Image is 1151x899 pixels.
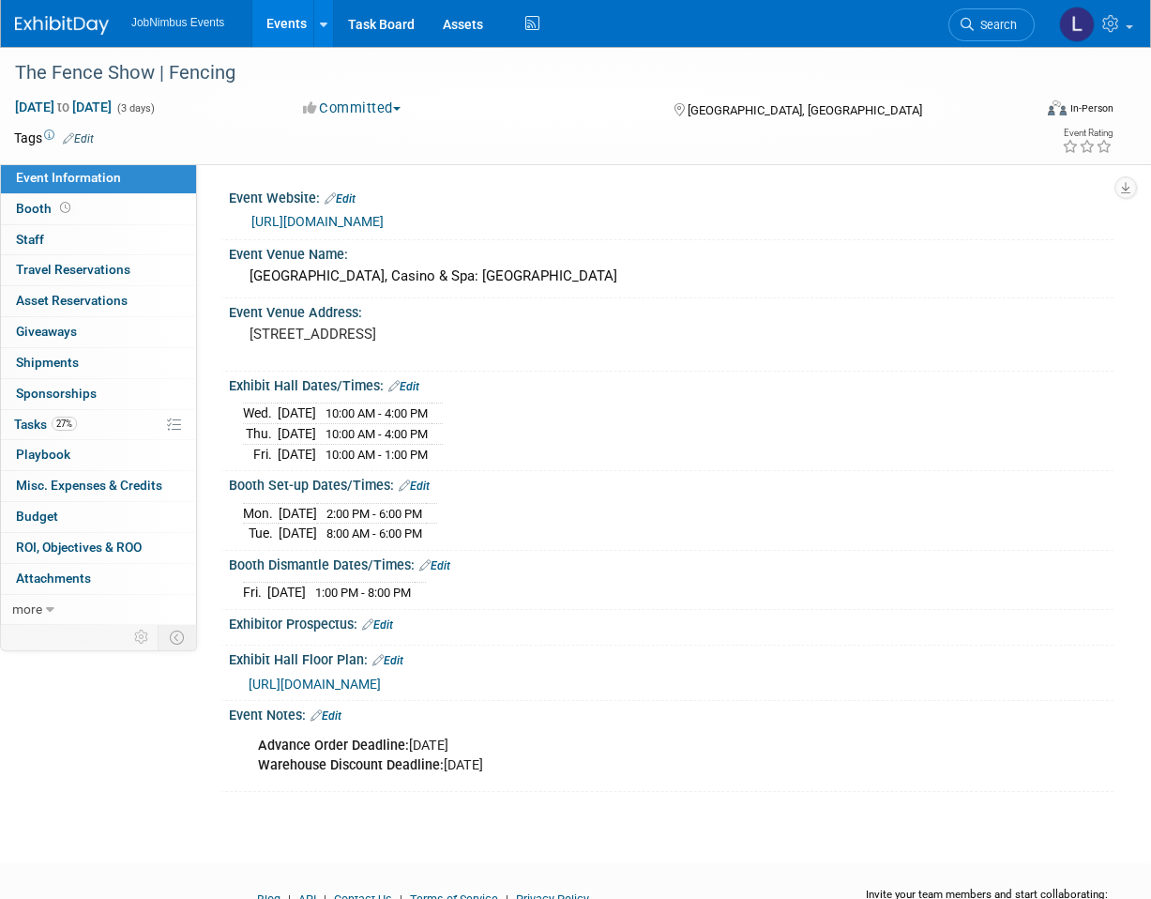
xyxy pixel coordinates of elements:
a: Edit [399,480,430,493]
td: [DATE] [279,524,317,543]
a: Edit [362,618,393,632]
button: Committed [296,99,408,118]
a: Travel Reservations [1,255,196,285]
img: ExhibitDay [15,16,109,35]
a: Edit [419,559,450,572]
span: Travel Reservations [16,262,130,277]
a: Staff [1,225,196,255]
a: Edit [325,192,356,206]
span: Attachments [16,571,91,586]
span: 8:00 AM - 6:00 PM [326,526,422,541]
span: Tasks [14,417,77,432]
pre: [STREET_ADDRESS] [250,326,577,343]
a: Booth [1,194,196,224]
a: Asset Reservations [1,286,196,316]
span: [GEOGRAPHIC_DATA], [GEOGRAPHIC_DATA] [688,103,922,117]
td: Fri. [243,444,278,464]
span: Search [974,18,1017,32]
a: Shipments [1,348,196,378]
span: 10:00 AM - 4:00 PM [326,427,428,441]
a: Tasks27% [1,410,196,440]
div: [DATE] [DATE] [245,727,937,784]
b: Advance Order Deadline: [258,738,409,754]
span: Staff [16,232,44,247]
img: Format-Inperson.png [1048,100,1067,115]
a: Edit [310,709,341,723]
span: ROI, Objectives & ROO [16,540,142,555]
td: Fri. [243,583,267,602]
a: Playbook [1,440,196,470]
div: Event Notes: [229,701,1113,725]
td: [DATE] [278,424,316,445]
a: Sponsorships [1,379,196,409]
div: Event Website: [229,184,1113,208]
a: Giveaways [1,317,196,347]
div: Booth Dismantle Dates/Times: [229,551,1113,575]
td: Mon. [243,503,279,524]
span: Booth [16,201,74,216]
span: Asset Reservations [16,293,128,308]
a: Attachments [1,564,196,594]
span: 27% [52,417,77,431]
span: Booth not reserved yet [56,201,74,215]
a: ROI, Objectives & ROO [1,533,196,563]
span: Giveaways [16,324,77,339]
span: more [12,602,42,617]
span: Event Information [16,170,121,185]
div: Event Venue Address: [229,298,1113,322]
td: [DATE] [278,444,316,464]
td: Personalize Event Tab Strip [126,625,159,649]
div: Booth Set-up Dates/Times: [229,471,1113,495]
a: Misc. Expenses & Credits [1,471,196,501]
span: Playbook [16,447,70,462]
a: Event Information [1,163,196,193]
td: Wed. [243,404,278,424]
a: Edit [372,654,403,667]
div: Event Rating [1062,129,1113,138]
div: Exhibit Hall Dates/Times: [229,372,1113,396]
span: Misc. Expenses & Credits [16,478,162,493]
span: Budget [16,509,58,524]
a: Search [948,8,1035,41]
div: Event Venue Name: [229,240,1113,264]
a: Budget [1,502,196,532]
span: JobNimbus Events [131,16,224,29]
span: Sponsorships [16,386,97,401]
td: [DATE] [267,583,306,602]
b: Warehouse Discount Deadline: [258,757,444,773]
span: 10:00 AM - 1:00 PM [326,448,428,462]
div: Exhibit Hall Floor Plan: [229,646,1113,670]
a: Edit [63,132,94,145]
div: In-Person [1069,101,1113,115]
div: [GEOGRAPHIC_DATA], Casino & Spa: [GEOGRAPHIC_DATA] [243,262,1099,291]
div: The Fence Show | Fencing [8,56,1020,90]
span: to [54,99,72,114]
div: Exhibitor Prospectus: [229,610,1113,634]
a: [URL][DOMAIN_NAME] [251,214,384,229]
span: [DATE] [DATE] [14,99,113,115]
td: Tue. [243,524,279,543]
a: Edit [388,380,419,393]
span: 2:00 PM - 6:00 PM [326,507,422,521]
td: Toggle Event Tabs [159,625,197,649]
span: 10:00 AM - 4:00 PM [326,406,428,420]
td: Tags [14,129,94,147]
span: (3 days) [115,102,155,114]
img: Laly Matos [1059,7,1095,42]
a: [URL][DOMAIN_NAME] [249,677,381,692]
td: [DATE] [278,404,316,424]
td: [DATE] [279,503,317,524]
a: more [1,595,196,625]
span: 1:00 PM - 8:00 PM [315,586,411,600]
td: Thu. [243,424,278,445]
div: Event Format [954,98,1113,126]
span: Shipments [16,355,79,370]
